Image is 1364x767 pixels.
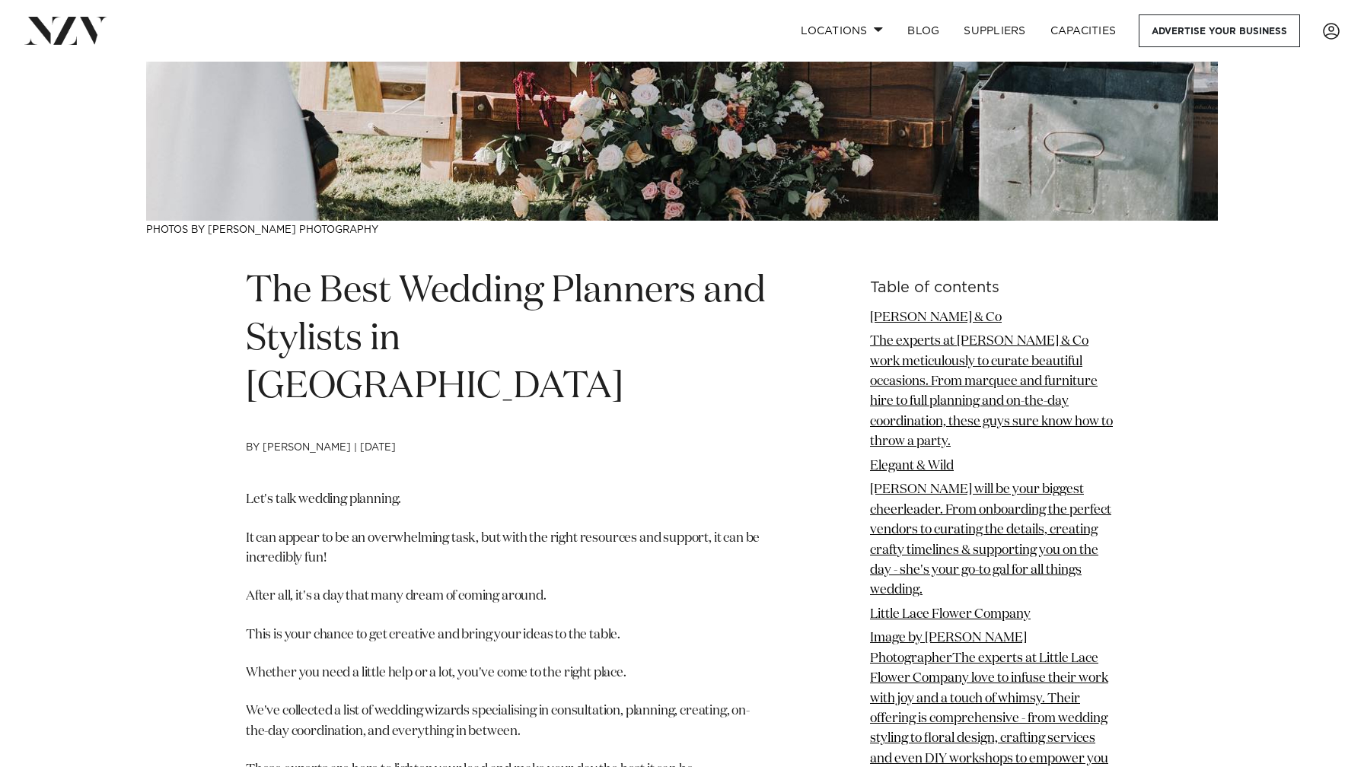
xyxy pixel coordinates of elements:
p: We've collected a list of wedding wizards specialising in consultation, planning, creating, on-th... [246,702,766,742]
h4: by [PERSON_NAME] | [DATE] [246,442,766,491]
a: [PERSON_NAME] will be your biggest cheerleader. From onboarding the perfect vendors to curating t... [870,483,1111,597]
a: Photos by [PERSON_NAME] Photography [146,225,378,235]
a: SUPPLIERS [951,14,1037,47]
a: The experts at [PERSON_NAME] & Co work meticulously to curate beautiful occasions. From marquee a... [870,335,1113,448]
p: It can appear to be an overwhelming task, but with the right resources and support, it can be inc... [246,529,766,569]
a: Capacities [1038,14,1129,47]
h6: Table of contents [870,280,1118,296]
p: Whether you need a little help or a lot, you've come to the right place. [246,664,766,683]
a: BLOG [895,14,951,47]
p: After all, it's a day that many dream of coming around. [246,587,766,606]
a: Elegant & Wild [870,460,954,473]
img: nzv-logo.png [24,17,107,44]
p: This is your chance to get creative and bring your ideas to the table. [246,625,766,645]
p: Let's talk wedding planning. [246,490,766,510]
a: [PERSON_NAME] & Co [870,311,1002,324]
a: Advertise your business [1139,14,1300,47]
h1: The Best Wedding Planners and Stylists in [GEOGRAPHIC_DATA] [246,268,766,412]
a: Little Lace Flower Company [870,608,1031,621]
a: Locations [789,14,895,47]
